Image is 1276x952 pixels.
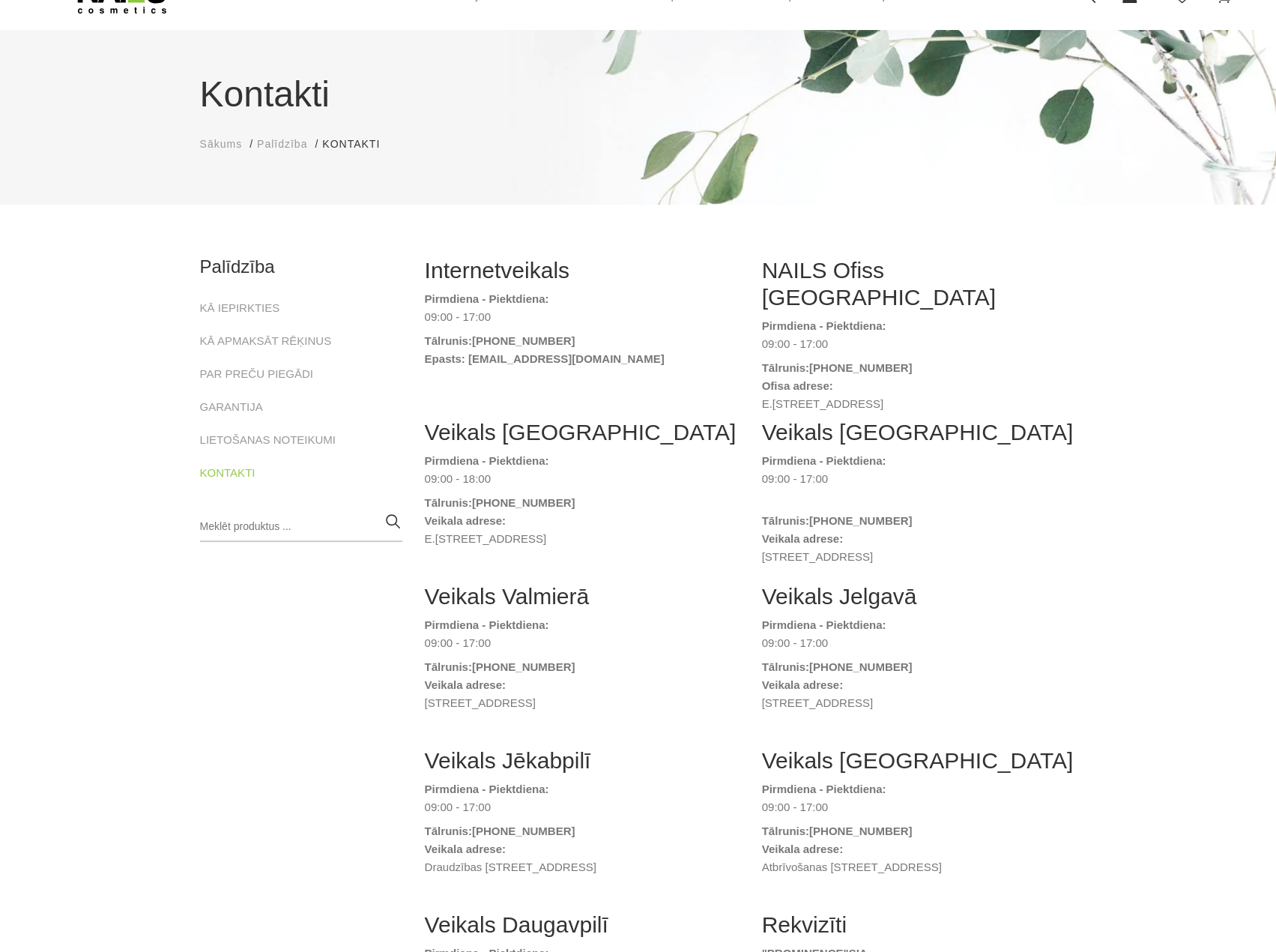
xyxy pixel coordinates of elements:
h2: Veikals Jēkabpilī [425,747,740,774]
a: [PHONE_NUMBER] [809,658,913,676]
strong: Pirmdiena - Piektdiena: [425,292,549,305]
a: [PHONE_NUMBER] [472,658,575,676]
a: [PHONE_NUMBER] [472,822,575,840]
strong: Tālrunis: [762,361,809,374]
h2: Veikals [GEOGRAPHIC_DATA] [762,419,1077,446]
a: KONTAKTI [200,464,255,482]
a: PAR PREČU PIEGĀDI [200,365,313,383]
strong: Veikala adrese: [762,678,843,691]
strong: Veikala adrese: [762,532,843,545]
a: Palīdzība [257,136,307,152]
h2: NAILS Ofiss [GEOGRAPHIC_DATA] [762,257,1077,311]
h2: Veikals Valmierā [425,583,740,610]
strong: Tālrunis: [425,496,472,509]
dd: 09:00 - 17:00 [425,798,740,816]
dd: 09:00 - 17:00 [762,470,1077,506]
strong: Tālrunis: [762,514,809,527]
a: Sākums [200,136,243,152]
a: [PHONE_NUMBER] [809,359,913,377]
h2: Veikals Jelgavā [762,583,1077,610]
strong: Veikala adrese: [425,843,506,855]
strong: Veikala adrese: [425,514,506,527]
strong: Ofisa adrese: [762,379,833,392]
a: LIETOŠANAS NOTEIKUMI [200,431,336,449]
dd: E.[STREET_ADDRESS] [762,395,1077,413]
dd: 09:00 - 17:00 [762,798,1077,816]
strong: Pirmdiena - Piektdiena: [762,618,886,631]
strong: Pirmdiena - Piektdiena: [762,783,886,795]
strong: Pirmdiena - Piektdiena: [425,618,549,631]
span: Sākums [200,138,243,150]
li: Kontakti [322,136,395,152]
dd: Atbrīvošanas [STREET_ADDRESS] [762,858,1077,876]
strong: Veikala adrese: [425,678,506,691]
strong: Tālrunis: [425,660,472,673]
h2: Internetveikals [425,257,740,284]
dd: 09:00 - 17:00 [425,634,740,652]
a: KĀ IEPIRKTIES [200,299,280,317]
input: Meklēt produktus ... [200,512,402,542]
dd: 09:00 - 17:00 [762,335,1077,353]
h2: Palīdzība [200,257,402,277]
strong: Pirmdiena - Piektdiena: [425,454,549,467]
dd: [STREET_ADDRESS] [425,694,740,712]
strong: Tālrunis: [425,825,472,837]
dd: 09:00 - 17:00 [425,308,740,326]
dd: Draudzības [STREET_ADDRESS] [425,858,740,876]
strong: Pirmdiena - Piektdiena: [762,319,886,332]
strong: Veikala adrese: [762,843,843,855]
strong: Tālrunis: [762,660,809,673]
h1: Kontakti [200,67,1077,121]
dd: E.[STREET_ADDRESS] [425,530,740,548]
a: KĀ APMAKSĀT RĒĶINUS [200,332,332,350]
strong: Pirmdiena - Piektdiena: [762,454,886,467]
h2: Rekvizīti [762,912,1077,939]
strong: Epasts: [EMAIL_ADDRESS][DOMAIN_NAME] [425,352,665,365]
strong: Pirmdiena - Piektdiena: [425,783,549,795]
h2: Veikals [GEOGRAPHIC_DATA] [762,747,1077,774]
h2: Veikals Daugavpilī [425,912,740,939]
a: GARANTIJA [200,398,263,416]
strong: : [468,334,472,347]
strong: Tālrunis [425,334,468,347]
a: [PHONE_NUMBER] [472,332,575,350]
dd: [STREET_ADDRESS] [762,694,1077,712]
dd: 09:00 - 17:00 [762,634,1077,652]
dd: [STREET_ADDRESS] [762,548,1077,566]
a: [PHONE_NUMBER] [472,494,575,512]
strong: Tālrunis: [762,825,809,837]
h2: Veikals [GEOGRAPHIC_DATA] [425,419,740,446]
a: [PHONE_NUMBER] [809,822,913,840]
dd: 09:00 - 18:00 [425,470,740,488]
span: Palīdzība [257,138,307,150]
a: [PHONE_NUMBER] [809,512,913,530]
